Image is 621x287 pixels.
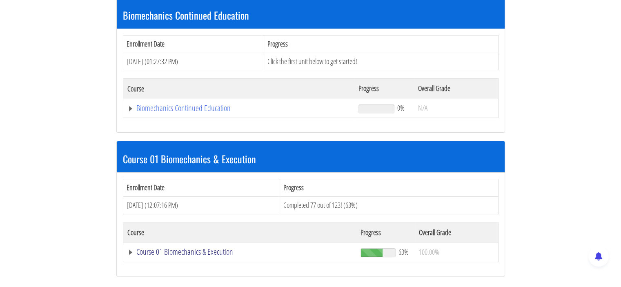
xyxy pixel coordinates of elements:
th: Overall Grade [414,79,498,98]
td: [DATE] (01:27:32 PM) [123,53,264,70]
th: Progress [280,179,498,197]
th: Enrollment Date [123,35,264,53]
td: Completed 77 out of 123! (63%) [280,196,498,214]
td: N/A [414,98,498,118]
h3: Biomechanics Continued Education [123,10,499,20]
td: [DATE] (12:07:16 PM) [123,196,280,214]
h3: Course 01 Biomechanics & Execution [123,154,499,164]
th: Progress [354,79,414,98]
span: 0% [397,103,405,112]
td: 100.00% [415,242,498,262]
th: Course [123,79,354,98]
th: Overall Grade [415,222,498,242]
th: Progress [264,35,498,53]
th: Enrollment Date [123,179,280,197]
th: Course [123,222,356,242]
a: Course 01 Biomechanics & Execution [127,248,353,256]
a: Biomechanics Continued Education [127,104,351,112]
td: Click the first unit below to get started! [264,53,498,70]
th: Progress [356,222,415,242]
span: 63% [398,247,409,256]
